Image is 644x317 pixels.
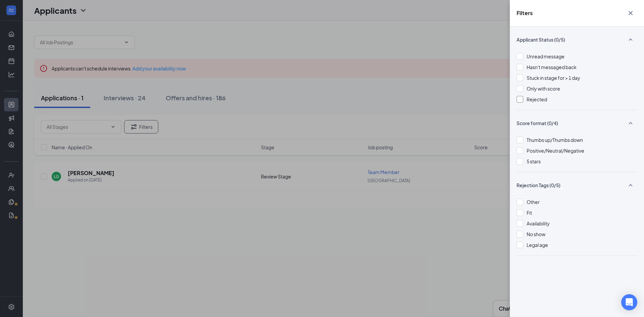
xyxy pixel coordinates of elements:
button: SmallChevronUp [624,117,637,129]
span: Other [527,199,540,205]
span: Positive/Neutral/Negative [527,148,584,154]
span: Rejection Tags (0/5) [517,182,560,189]
button: SmallChevronUp [624,179,637,192]
span: Hasn't messaged back [527,64,577,70]
span: Legal age [527,242,548,248]
button: SmallChevronUp [624,33,637,46]
span: 5 stars [527,158,541,164]
h5: Filters [517,9,533,17]
svg: SmallChevronUp [627,36,635,44]
div: Open Intercom Messenger [621,294,637,310]
span: Only with score [527,86,560,92]
span: Availability [527,220,550,226]
span: No show [527,231,545,237]
span: Thumbs up/Thumbs down [527,137,583,143]
span: Stuck in stage for > 1 day [527,75,580,81]
svg: Cross [627,9,635,17]
svg: SmallChevronUp [627,119,635,127]
span: Fit [527,210,532,216]
button: Cross [624,7,637,19]
span: Applicant Status (0/5) [517,36,565,43]
span: Score format (0/4) [517,120,558,126]
span: Rejected [527,96,547,102]
svg: SmallChevronUp [627,181,635,189]
span: Unread message [527,53,565,59]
